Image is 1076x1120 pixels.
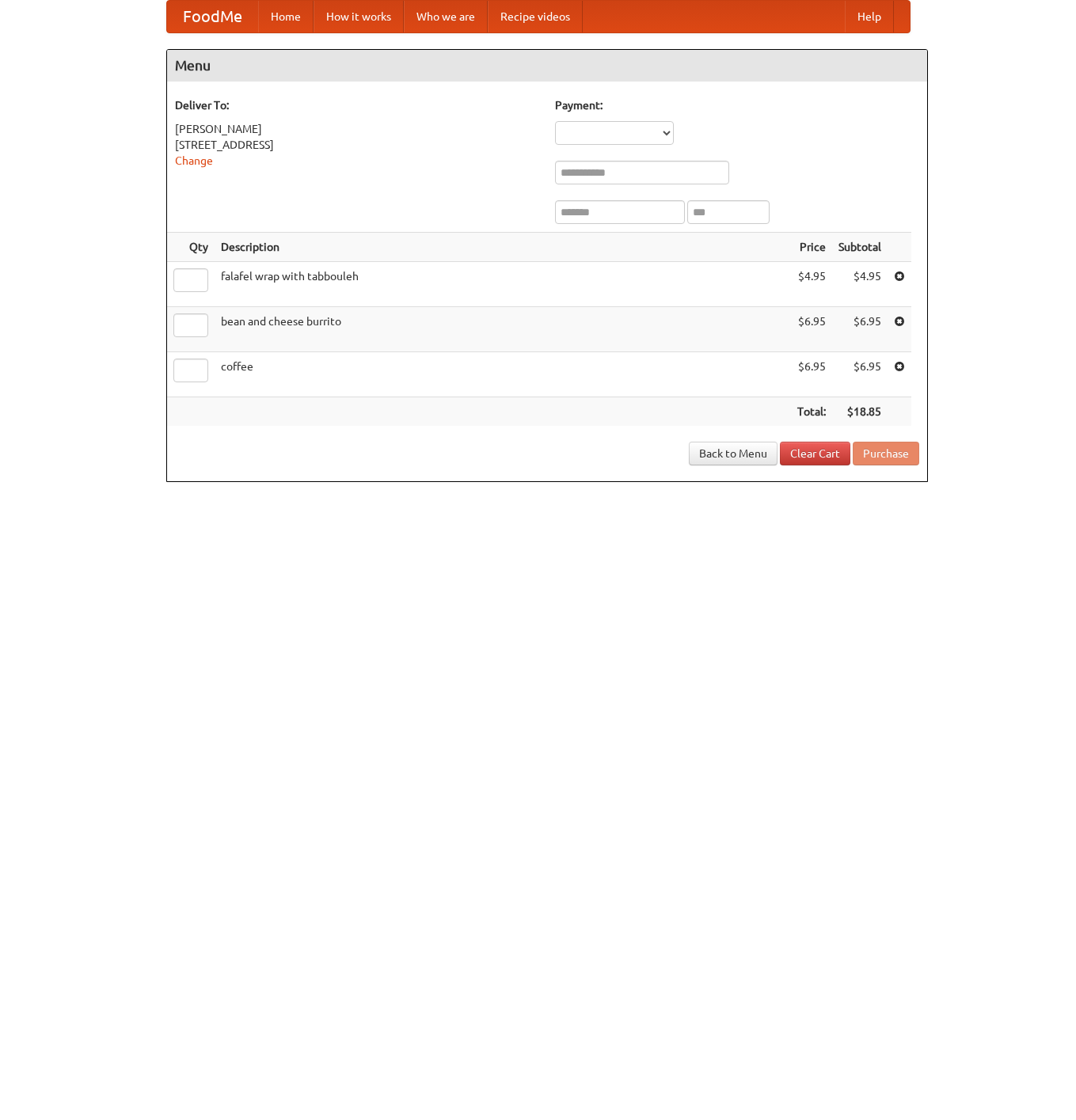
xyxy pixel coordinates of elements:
[780,442,850,465] a: Clear Cart
[832,307,888,352] td: $6.95
[175,154,213,167] a: Change
[791,397,832,427] th: Total:
[845,1,894,32] a: Help
[175,137,539,153] div: [STREET_ADDRESS]
[555,97,919,113] h5: Payment:
[791,262,832,307] td: $4.95
[175,97,539,113] h5: Deliver To:
[404,1,488,32] a: Who we are
[175,121,539,137] div: [PERSON_NAME]
[832,262,888,307] td: $4.95
[791,352,832,397] td: $6.95
[167,50,927,82] h4: Menu
[488,1,583,32] a: Recipe videos
[215,262,791,307] td: falafel wrap with tabbouleh
[167,233,215,262] th: Qty
[791,307,832,352] td: $6.95
[215,233,791,262] th: Description
[215,352,791,397] td: coffee
[258,1,314,32] a: Home
[215,307,791,352] td: bean and cheese burrito
[853,442,919,465] button: Purchase
[167,1,258,32] a: FoodMe
[689,442,778,465] a: Back to Menu
[832,352,888,397] td: $6.95
[832,397,888,427] th: $18.85
[832,233,888,262] th: Subtotal
[314,1,404,32] a: How it works
[791,233,832,262] th: Price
